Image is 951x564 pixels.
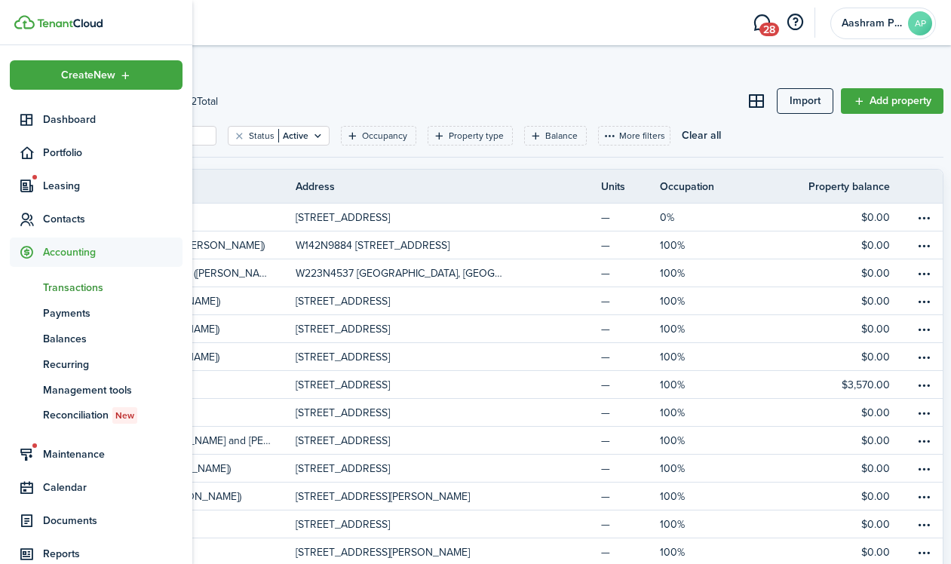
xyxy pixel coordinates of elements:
[737,427,913,454] a: $0.00
[10,403,183,428] a: ReconciliationNew
[228,126,330,146] filter-tag: Open filter
[601,483,660,510] a: —
[43,145,183,161] span: Portfolio
[601,179,660,195] th: Units
[660,405,685,421] p: 100%
[913,290,935,312] button: Open menu
[524,126,587,146] filter-tag: Open filter
[737,483,913,510] a: $0.00
[10,274,183,300] a: Transactions
[43,331,183,347] span: Balances
[913,343,943,370] a: Open menu
[601,399,660,426] a: —
[598,126,670,146] button: More filters
[913,485,935,507] button: Open menu
[913,483,943,510] a: Open menu
[660,483,737,510] a: 100%
[660,321,685,337] p: 100%
[296,293,390,309] p: [STREET_ADDRESS]
[660,238,685,253] p: 100%
[296,259,530,287] a: W223N4537 [GEOGRAPHIC_DATA], [GEOGRAPHIC_DATA]
[278,129,308,143] filter-tag-value: Active
[601,231,660,259] a: —
[43,178,183,194] span: Leasing
[185,93,218,109] header-page-total: 42 Total
[296,399,530,426] a: [STREET_ADDRESS]
[747,4,776,42] a: Messaging
[601,315,660,342] a: —
[737,315,913,342] a: $0.00
[842,18,902,29] span: Aashram Property Management
[43,357,183,372] span: Recurring
[660,489,685,504] p: 100%
[660,204,737,231] a: 0%
[61,70,115,81] span: Create New
[296,544,470,560] p: [STREET_ADDRESS][PERSON_NAME]
[601,259,660,287] a: —
[913,259,943,287] a: Open menu
[737,231,913,259] a: $0.00
[660,179,737,195] th: Occupation
[449,129,504,143] filter-tag-label: Property type
[660,231,737,259] a: 100%
[682,126,721,146] button: Clear all
[37,19,103,28] img: TenantCloud
[737,510,913,538] a: $0.00
[737,287,913,314] a: $0.00
[908,11,932,35] avatar-text: AP
[14,15,35,29] img: TenantCloud
[296,377,390,393] p: [STREET_ADDRESS]
[296,204,530,231] a: [STREET_ADDRESS]
[913,513,935,535] button: Open menu
[10,351,183,377] a: Recurring
[601,427,660,454] a: —
[660,315,737,342] a: 100%
[428,126,513,146] filter-tag: Open filter
[601,371,660,398] a: —
[782,10,808,35] button: Open resource center
[296,433,390,449] p: [STREET_ADDRESS]
[10,105,183,134] a: Dashboard
[43,513,183,529] span: Documents
[43,305,183,321] span: Payments
[913,455,943,482] a: Open menu
[10,300,183,326] a: Payments
[660,461,685,477] p: 100%
[913,401,935,424] button: Open menu
[737,343,913,370] a: $0.00
[341,126,416,146] filter-tag: Open filter
[660,516,685,532] p: 100%
[660,259,737,287] a: 100%
[913,234,935,256] button: Open menu
[660,349,685,365] p: 100%
[545,129,578,143] filter-tag-label: Balance
[913,371,943,398] a: Open menu
[296,343,530,370] a: [STREET_ADDRESS]
[43,446,183,462] span: Maintenance
[296,287,530,314] a: [STREET_ADDRESS]
[660,265,685,281] p: 100%
[660,371,737,398] a: 100%
[660,377,685,393] p: 100%
[737,259,913,287] a: $0.00
[660,455,737,482] a: 100%
[913,541,935,563] button: Open menu
[913,206,935,228] button: Open menu
[777,88,833,114] import-btn: Import
[296,265,508,281] p: W223N4537 [GEOGRAPHIC_DATA], [GEOGRAPHIC_DATA]
[296,427,530,454] a: [STREET_ADDRESS]
[249,129,275,143] filter-tag-label: Status
[913,287,943,314] a: Open menu
[601,343,660,370] a: —
[601,510,660,538] a: —
[43,480,183,495] span: Calendar
[296,210,390,225] p: [STREET_ADDRESS]
[808,179,913,195] th: Property balance
[296,510,530,538] a: [STREET_ADDRESS]
[737,455,913,482] a: $0.00
[233,130,246,142] button: Clear filter
[841,88,943,114] a: Add property
[296,483,530,510] a: [STREET_ADDRESS][PERSON_NAME]
[296,349,390,365] p: [STREET_ADDRESS]
[913,457,935,480] button: Open menu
